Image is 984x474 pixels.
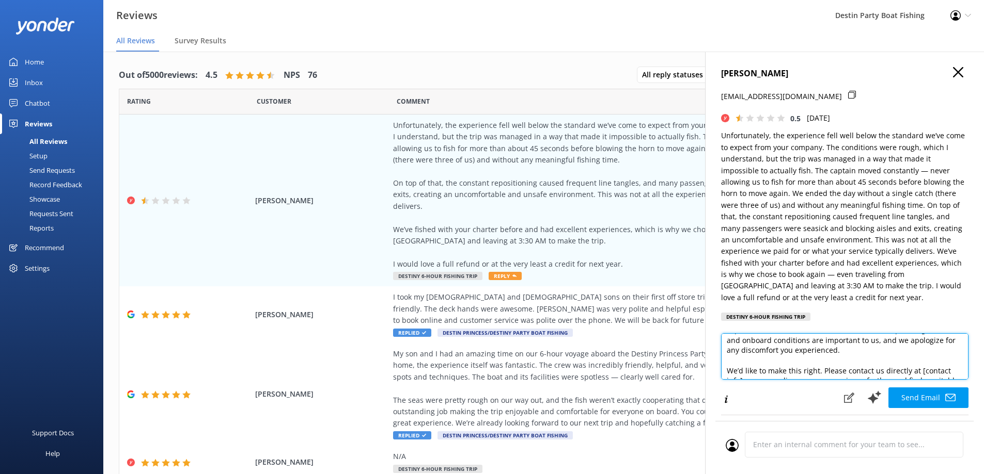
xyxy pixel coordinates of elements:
span: All Reviews [116,36,155,46]
h4: 4.5 [206,69,217,82]
button: Send Email [888,387,969,408]
span: Replied [393,431,431,439]
p: Unfortunately, the experience fell well below the standard we’ve come to expect from your company... [721,130,969,303]
div: Settings [25,258,50,279]
span: Destiny 6-Hour Fishing Trip [393,465,482,473]
span: Survey Results [175,36,226,46]
img: yonder-white-logo.png [15,18,75,35]
span: [PERSON_NAME] [255,456,388,468]
div: Send Requests [6,163,75,177]
a: Setup [6,149,103,163]
span: Reply [489,272,522,280]
div: Destiny 6-Hour Fishing Trip [721,313,810,321]
div: My son and I had an amazing time on our 6-hour voyage aboard the Destiny Princess Party Boat! Eve... [393,348,863,429]
div: Unfortunately, the experience fell well below the standard we’ve come to expect from your company... [393,120,863,270]
span: [PERSON_NAME] [255,309,388,320]
div: Home [25,52,44,72]
a: Record Feedback [6,177,103,192]
span: Date [127,96,151,106]
div: Chatbot [25,93,50,113]
a: Reports [6,221,103,235]
span: Destin Princess/Destiny Party Boat Fishing [438,431,573,439]
span: Destiny 6-Hour Fishing Trip [393,272,482,280]
h4: Out of 5000 reviews: [119,69,198,82]
img: user_profile.svg [726,439,739,452]
h4: 76 [308,69,317,82]
div: Reports [6,221,54,235]
span: All reply statuses [642,69,709,80]
h3: Reviews [116,7,158,24]
a: Send Requests [6,163,103,177]
div: All Reviews [6,134,67,149]
div: Recommend [25,237,64,258]
div: Record Feedback [6,177,82,192]
div: I took my [DEMOGRAPHIC_DATA] and [DEMOGRAPHIC_DATA] sons on their first off store trip. It was a ... [393,291,863,326]
div: Showcase [6,192,60,206]
div: Reviews [25,113,52,134]
a: Requests Sent [6,206,103,221]
p: [DATE] [807,112,830,124]
p: [EMAIL_ADDRESS][DOMAIN_NAME] [721,91,842,102]
span: Date [257,96,291,106]
a: Showcase [6,192,103,206]
div: Support Docs [32,422,74,443]
span: Destin Princess/Destiny Party Boat Fishing [438,329,573,337]
span: Replied [393,329,431,337]
div: Requests Sent [6,206,73,221]
textarea: Hi [PERSON_NAME], Thank you for sharing your feedback and for being a loyal customer. We’re truly... [721,333,969,380]
h4: [PERSON_NAME] [721,67,969,80]
span: 0.5 [790,113,801,123]
span: Question [397,96,430,106]
a: All Reviews [6,134,103,149]
span: [PERSON_NAME] [255,195,388,206]
div: Inbox [25,72,43,93]
div: N/A [393,451,863,462]
button: Close [953,67,963,78]
div: Setup [6,149,48,163]
h4: NPS [284,69,300,82]
div: Help [45,443,60,464]
span: [PERSON_NAME] [255,388,388,400]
